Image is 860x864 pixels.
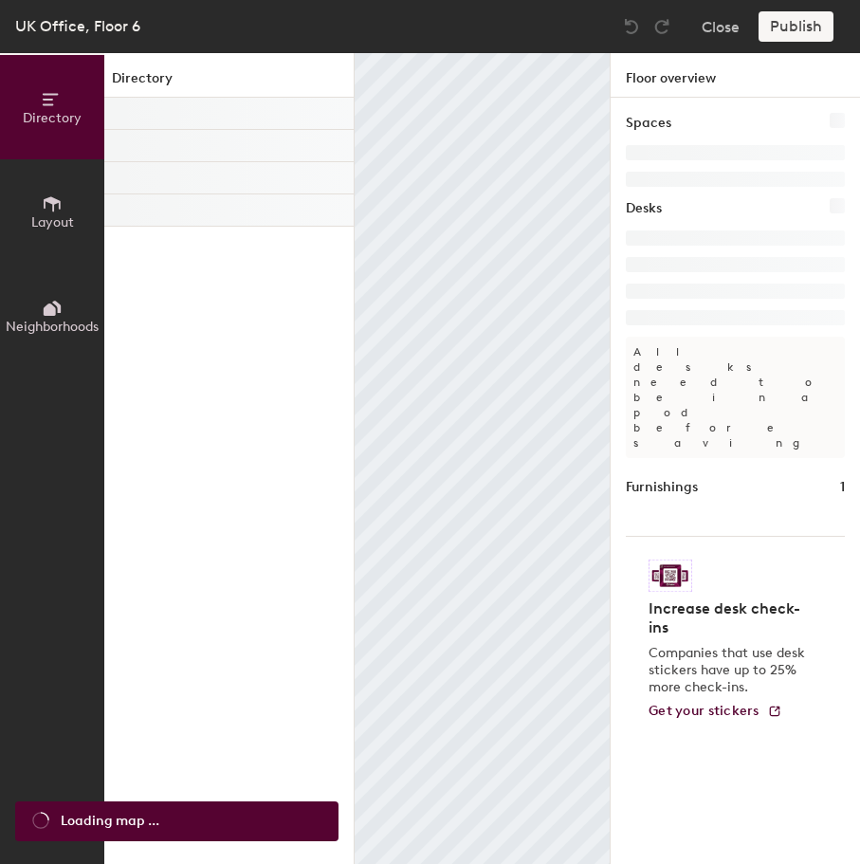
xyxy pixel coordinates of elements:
[649,704,782,720] a: Get your stickers
[611,53,860,98] h1: Floor overview
[626,113,671,134] h1: Spaces
[23,110,82,126] span: Directory
[649,560,692,592] img: Sticker logo
[622,17,641,36] img: Undo
[15,14,140,38] div: UK Office, Floor 6
[840,477,845,498] h1: 1
[702,11,740,42] button: Close
[626,477,698,498] h1: Furnishings
[626,198,662,219] h1: Desks
[649,599,811,637] h4: Increase desk check-ins
[355,53,610,864] canvas: Map
[626,337,845,458] p: All desks need to be in a pod before saving
[649,645,811,696] p: Companies that use desk stickers have up to 25% more check-ins.
[652,17,671,36] img: Redo
[61,811,159,832] span: Loading map ...
[31,214,74,230] span: Layout
[104,68,354,98] h1: Directory
[6,319,99,335] span: Neighborhoods
[649,703,759,719] span: Get your stickers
